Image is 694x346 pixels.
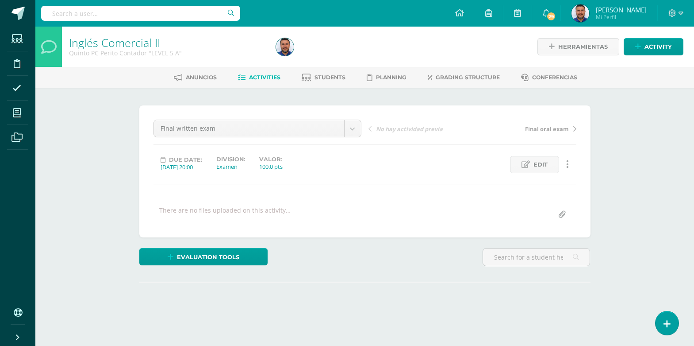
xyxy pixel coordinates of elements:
[139,248,268,265] a: Evaluation tools
[428,70,500,85] a: Grading structure
[174,70,217,85] a: Anuncios
[169,156,202,163] span: Due date:
[154,120,361,137] a: Final written exam
[249,74,280,81] span: Activities
[436,74,500,81] span: Grading structure
[69,49,265,57] div: Quinto PC Perito Contador 'LEVEL 5 A'
[533,156,548,173] span: Edit
[159,206,291,223] div: There are no files uploaded on this activity…
[186,74,217,81] span: Anuncios
[259,156,283,163] label: Valor:
[571,4,589,22] img: 1e40cb41d2dde1487ece8400d40bf57c.png
[177,249,239,265] span: Evaluation tools
[161,120,337,137] span: Final written exam
[376,74,406,81] span: Planning
[276,38,294,56] img: 1e40cb41d2dde1487ece8400d40bf57c.png
[216,163,245,171] div: Examen
[483,249,590,266] input: Search for a student here…
[259,163,283,171] div: 100.0 pts
[41,6,240,21] input: Search a user…
[537,38,619,55] a: Herramientas
[314,74,345,81] span: Students
[367,70,406,85] a: Planning
[69,36,265,49] h1: Inglés Comercial II
[69,35,160,50] a: Inglés Comercial II
[238,70,280,85] a: Activities
[376,125,443,133] span: No hay actividad previa
[161,163,202,171] div: [DATE] 20:00
[216,156,245,163] label: Division:
[472,124,576,133] a: Final oral exam
[525,125,569,133] span: Final oral exam
[558,39,608,55] span: Herramientas
[596,5,647,14] span: [PERSON_NAME]
[596,13,647,21] span: Mi Perfil
[521,70,577,85] a: Conferencias
[532,74,577,81] span: Conferencias
[644,39,672,55] span: Activity
[624,38,683,55] a: Activity
[546,12,556,21] span: 29
[302,70,345,85] a: Students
